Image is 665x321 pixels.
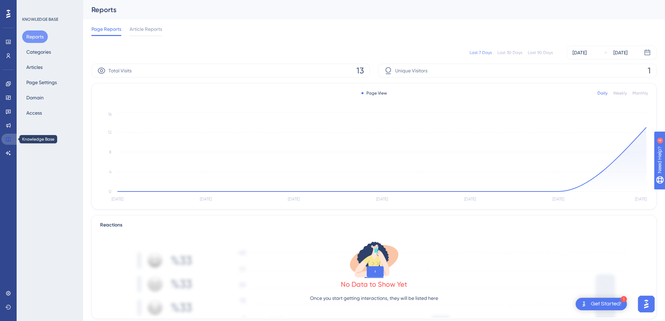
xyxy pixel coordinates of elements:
[130,25,162,33] span: Article Reports
[108,112,112,117] tspan: 16
[108,130,112,135] tspan: 12
[576,298,627,310] div: Open Get Started! checklist, remaining modules: 1
[635,197,647,202] tspan: [DATE]
[528,50,553,55] div: Last 90 Days
[597,90,608,96] div: Daily
[109,150,112,154] tspan: 8
[310,294,438,302] p: Once you start getting interactions, they will be listed here
[22,30,48,43] button: Reports
[22,76,61,89] button: Page Settings
[573,48,587,57] div: [DATE]
[632,90,648,96] div: Monthly
[22,107,46,119] button: Access
[22,91,48,104] button: Domain
[613,48,628,57] div: [DATE]
[362,90,387,96] div: Page View
[22,61,47,73] button: Articles
[341,279,407,289] div: No Data to Show Yet
[22,17,58,22] div: KNOWLEDGE BASE
[648,65,651,76] span: 1
[497,50,522,55] div: Last 30 Days
[100,221,648,229] div: Reactions
[16,2,43,10] span: Need Help?
[48,3,50,9] div: 4
[395,66,427,75] span: Unique Visitors
[112,197,123,202] tspan: [DATE]
[109,189,112,194] tspan: 0
[376,197,388,202] tspan: [DATE]
[200,197,212,202] tspan: [DATE]
[356,65,364,76] span: 13
[470,50,492,55] div: Last 7 Days
[613,90,627,96] div: Weekly
[288,197,300,202] tspan: [DATE]
[22,46,55,58] button: Categories
[552,197,564,202] tspan: [DATE]
[591,300,621,308] div: Get Started!
[464,197,476,202] tspan: [DATE]
[91,25,121,33] span: Page Reports
[580,300,588,308] img: launcher-image-alternative-text
[621,296,627,302] div: 1
[108,66,132,75] span: Total Visits
[636,294,657,314] iframe: UserGuiding AI Assistant Launcher
[109,169,112,174] tspan: 4
[91,5,639,15] div: Reports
